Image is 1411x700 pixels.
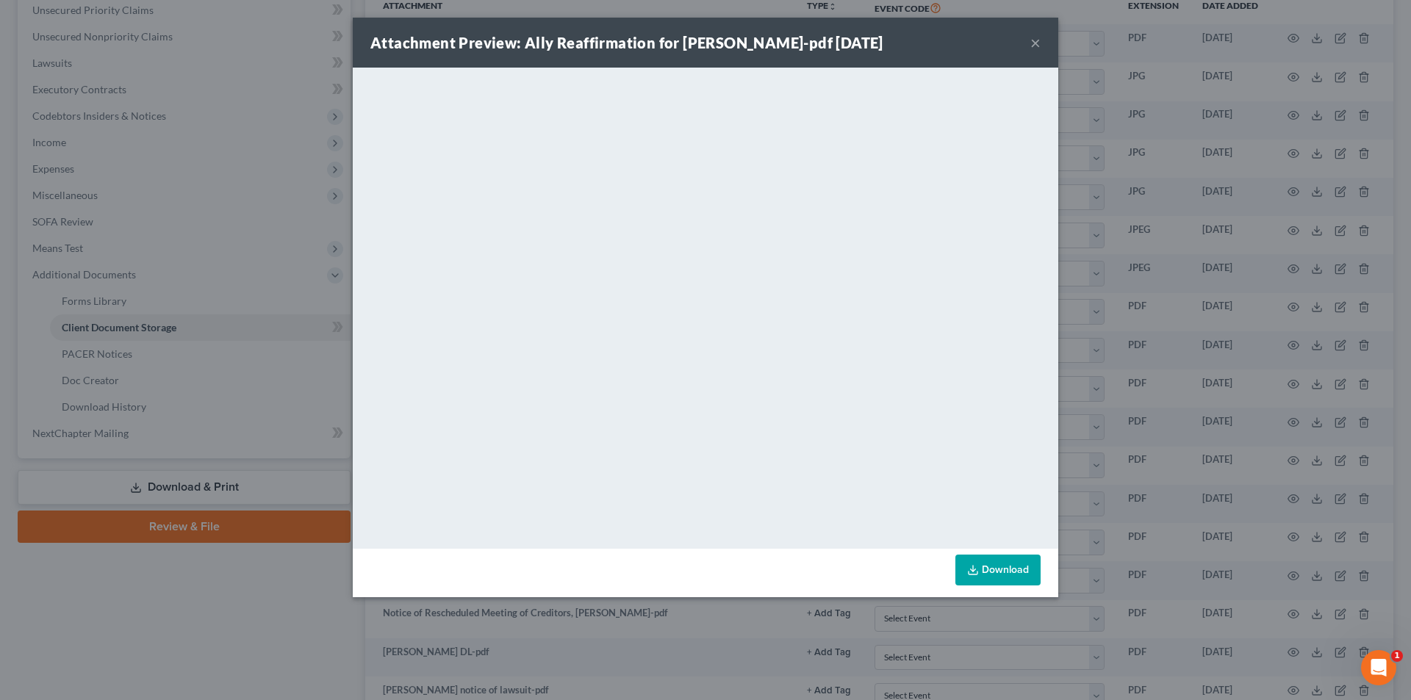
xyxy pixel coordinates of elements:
button: × [1030,34,1041,51]
strong: Attachment Preview: Ally Reaffirmation for [PERSON_NAME]-pdf [DATE] [370,34,883,51]
span: 1 [1391,650,1403,662]
iframe: <object ng-attr-data='[URL][DOMAIN_NAME]' type='application/pdf' width='100%' height='650px'></ob... [353,68,1058,545]
a: Download [955,555,1041,585]
iframe: Intercom live chat [1361,650,1396,685]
